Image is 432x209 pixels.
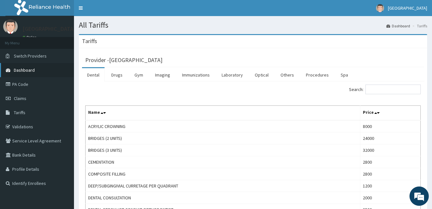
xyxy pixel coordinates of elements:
a: Dashboard [386,23,410,29]
td: 24000 [360,132,421,144]
td: 32000 [360,144,421,156]
a: Procedures [301,68,334,82]
a: Online [23,35,38,40]
td: 1200 [360,180,421,192]
h3: Provider - [GEOGRAPHIC_DATA] [85,57,162,63]
a: Others [275,68,299,82]
td: DEEP/SUBGINGIVIAL CURRETAGE PER QUADRANT [86,180,360,192]
td: COMPOSITE FILLING [86,168,360,180]
a: Laboratory [216,68,248,82]
li: Tariffs [411,23,427,29]
input: Search: [365,85,421,94]
td: ACRYLIC CROWNING [86,120,360,132]
span: Tariffs [14,110,25,115]
a: Optical [250,68,274,82]
th: Name [86,106,360,121]
img: User Image [3,19,18,34]
td: CEMENTATION [86,156,360,168]
th: Price [360,106,421,121]
td: 2800 [360,168,421,180]
span: Switch Providers [14,53,47,59]
h1: All Tariffs [79,21,427,29]
a: Dental [82,68,105,82]
span: [GEOGRAPHIC_DATA] [388,5,427,11]
td: 8000 [360,120,421,132]
img: User Image [376,4,384,12]
a: Spa [335,68,353,82]
td: 2800 [360,156,421,168]
a: Drugs [106,68,128,82]
td: BRIDGES (3 UNITS) [86,144,360,156]
span: Claims [14,95,26,101]
td: DENTAL CONSULTATION [86,192,360,204]
a: Imaging [150,68,175,82]
a: Gym [129,68,148,82]
td: 2000 [360,192,421,204]
h3: Tariffs [82,38,97,44]
a: Immunizations [177,68,215,82]
label: Search: [349,85,421,94]
span: Dashboard [14,67,35,73]
td: BRIDGES (2 UNITS) [86,132,360,144]
p: [GEOGRAPHIC_DATA] [23,26,76,32]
